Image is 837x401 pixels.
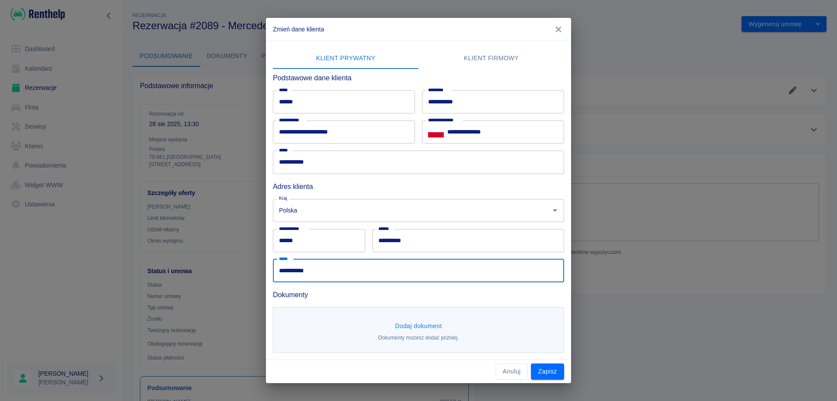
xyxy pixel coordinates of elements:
button: Klient firmowy [418,48,564,69]
button: Klient prywatny [273,48,418,69]
button: Zapisz [531,363,564,380]
button: Anuluj [496,363,527,380]
h2: Zmień dane klienta [266,18,571,41]
h6: Adres klienta [273,181,564,192]
button: Dodaj dokument [391,318,446,334]
h6: Podstawowe dane klienta [273,72,564,83]
h6: Dokumenty [273,289,564,300]
button: Select country [428,126,444,139]
div: lab API tabs example [273,48,564,69]
button: Otwórz [549,204,561,216]
p: Dokumenty możesz dodać później. [378,334,459,342]
label: Kraj [279,195,287,202]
